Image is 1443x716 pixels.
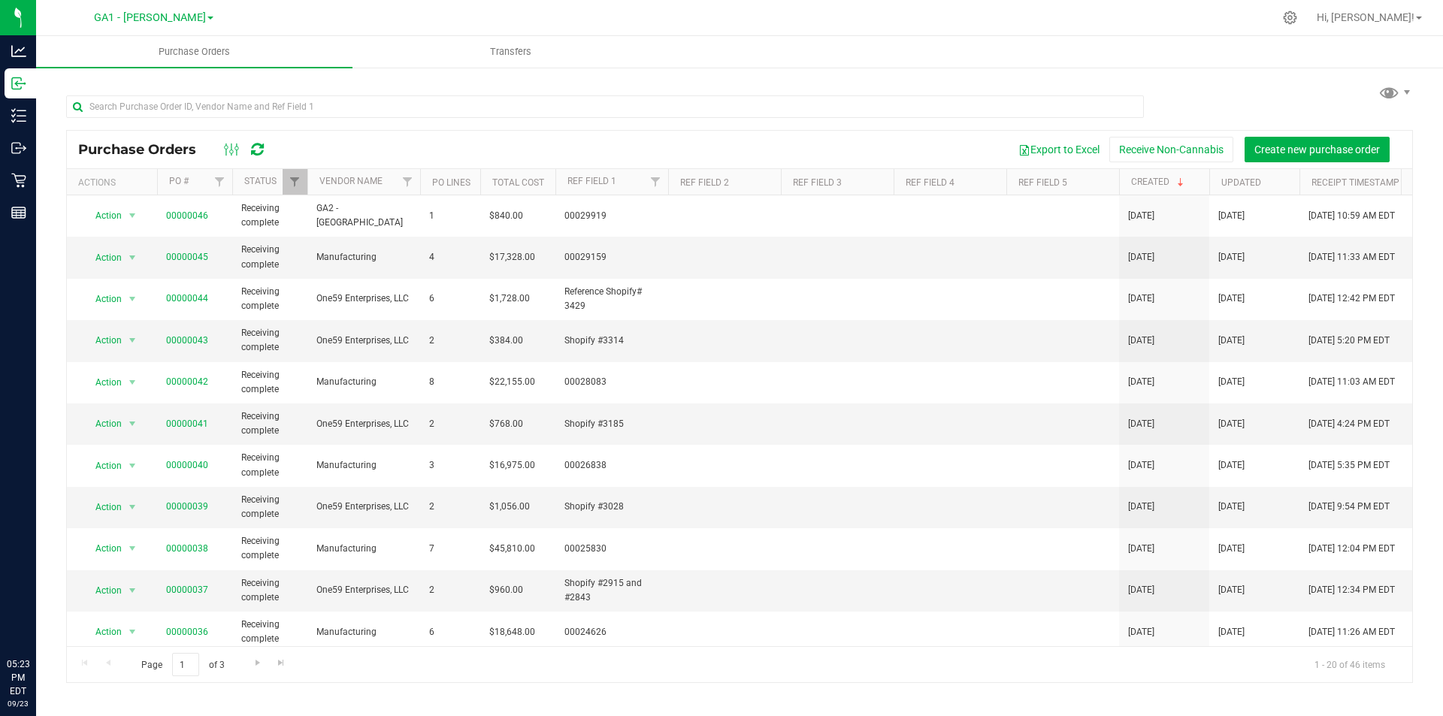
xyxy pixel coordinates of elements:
span: Hi, [PERSON_NAME]! [1317,11,1414,23]
span: One59 Enterprises, LLC [316,583,411,597]
a: Vendor Name [319,176,383,186]
span: Action [82,247,123,268]
span: Action [82,289,123,310]
span: Shopify #3028 [564,500,659,514]
span: select [123,580,142,601]
span: 00024626 [564,625,659,639]
span: 00028083 [564,375,659,389]
span: $22,155.00 [489,375,535,389]
a: 00000042 [166,376,208,387]
span: Receiving complete [241,326,298,355]
span: Create new purchase order [1254,144,1380,156]
span: Action [82,205,123,226]
span: 00029159 [564,250,659,264]
span: Manufacturing [316,542,411,556]
button: Receive Non-Cannabis [1109,137,1233,162]
span: [DATE] [1128,334,1154,348]
button: Export to Excel [1009,137,1109,162]
a: Created [1131,177,1187,187]
span: [DATE] [1128,417,1154,431]
span: [DATE] 9:54 PM EDT [1308,500,1390,514]
span: 4 [429,250,471,264]
span: One59 Enterprises, LLC [316,500,411,514]
span: [DATE] [1218,292,1245,306]
span: $1,728.00 [489,292,530,306]
span: 3 [429,458,471,473]
span: [DATE] [1218,458,1245,473]
a: 00000038 [166,543,208,554]
span: GA2 - [GEOGRAPHIC_DATA] [316,201,411,230]
span: Action [82,621,123,642]
a: 00000043 [166,335,208,346]
p: 09/23 [7,698,29,709]
span: Transfers [470,45,552,59]
a: Receipt Timestamp [1311,177,1399,188]
div: Manage settings [1281,11,1299,25]
div: Actions [78,177,151,188]
span: [DATE] [1218,500,1245,514]
inline-svg: Reports [11,205,26,220]
a: 00000036 [166,627,208,637]
span: $45,810.00 [489,542,535,556]
span: Action [82,497,123,518]
span: $18,648.00 [489,625,535,639]
span: 6 [429,292,471,306]
span: [DATE] 12:34 PM EDT [1308,583,1395,597]
a: Go to the last page [271,653,292,673]
inline-svg: Analytics [11,44,26,59]
a: 00000040 [166,460,208,470]
span: $16,975.00 [489,458,535,473]
span: $384.00 [489,334,523,348]
a: 00000045 [166,252,208,262]
span: [DATE] [1128,458,1154,473]
span: $960.00 [489,583,523,597]
span: 6 [429,625,471,639]
span: GA1 - [PERSON_NAME] [94,11,206,24]
span: [DATE] [1128,583,1154,597]
a: Ref Field 1 [567,176,616,186]
span: Action [82,330,123,351]
input: 1 [172,653,199,676]
span: 00029919 [564,209,659,223]
span: Manufacturing [316,250,411,264]
span: Reference Shopify# 3429 [564,285,659,313]
span: [DATE] 4:24 PM EDT [1308,417,1390,431]
span: Manufacturing [316,458,411,473]
span: Receiving complete [241,409,298,438]
a: Ref Field 4 [906,177,954,188]
a: Go to the next page [247,653,268,673]
span: 1 - 20 of 46 items [1302,653,1397,675]
a: 00000046 [166,210,208,221]
span: Shopify #3314 [564,334,659,348]
span: 1 [429,209,471,223]
span: [DATE] [1218,375,1245,389]
button: Create new purchase order [1245,137,1390,162]
span: One59 Enterprises, LLC [316,292,411,306]
span: select [123,330,142,351]
span: Receiving complete [241,618,298,646]
span: Action [82,538,123,559]
span: One59 Enterprises, LLC [316,417,411,431]
span: [DATE] [1128,625,1154,639]
span: Action [82,580,123,601]
span: Receiving complete [241,493,298,521]
span: Receiving complete [241,451,298,479]
span: Shopify #2915 and #2843 [564,576,659,605]
span: $17,328.00 [489,250,535,264]
span: $840.00 [489,209,523,223]
span: Manufacturing [316,625,411,639]
span: [DATE] 11:26 AM EDT [1308,625,1395,639]
a: PO # [169,176,189,186]
span: Purchase Orders [78,141,211,158]
span: 00025830 [564,542,659,556]
a: Status [244,176,277,186]
a: Filter [207,169,232,195]
span: Shopify #3185 [564,417,659,431]
inline-svg: Inventory [11,108,26,123]
span: Action [82,413,123,434]
a: Filter [395,169,420,195]
span: 2 [429,500,471,514]
span: Action [82,455,123,476]
span: [DATE] 5:35 PM EDT [1308,458,1390,473]
a: Transfers [352,36,669,68]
